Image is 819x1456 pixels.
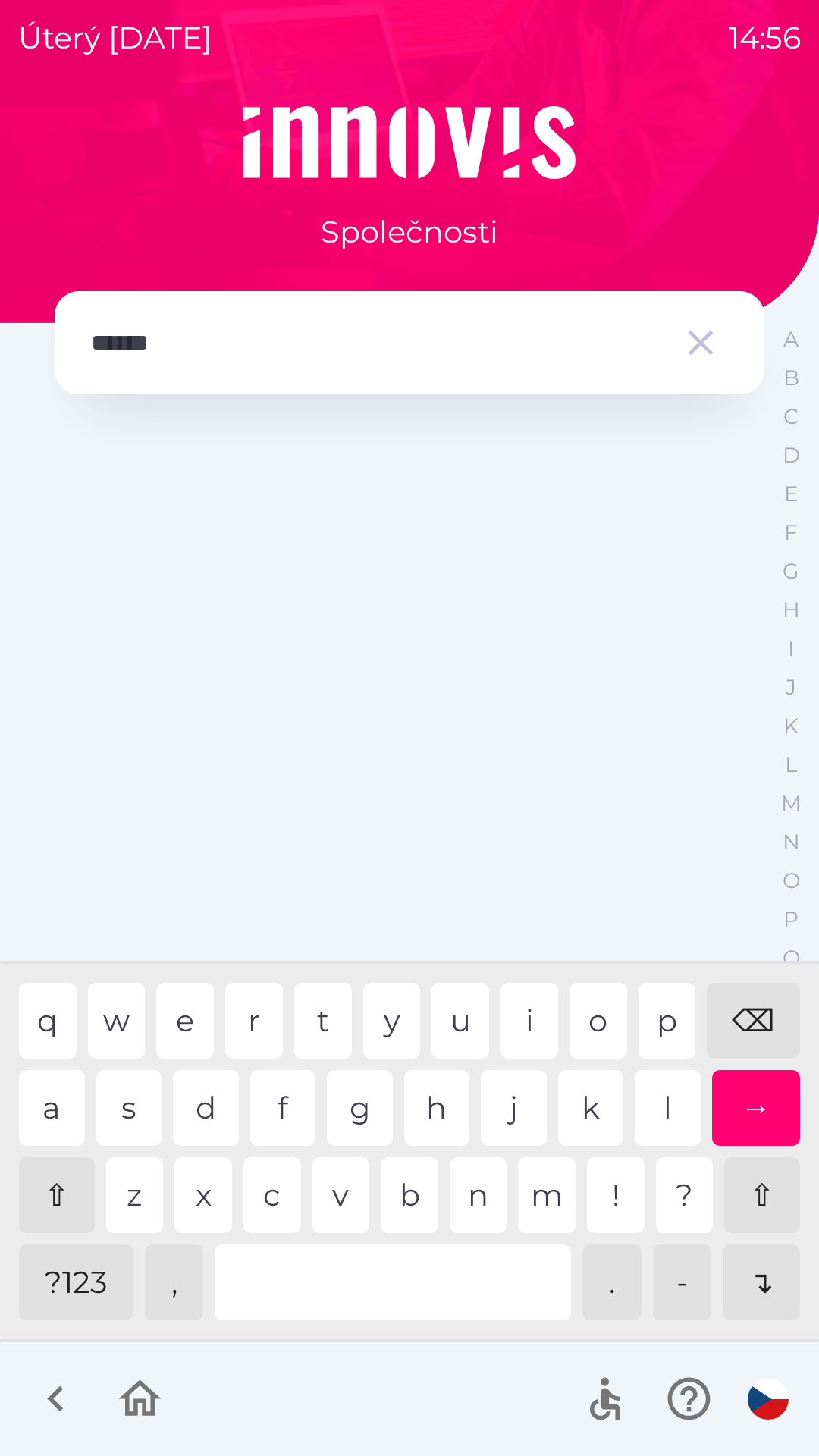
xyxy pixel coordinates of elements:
p: N [783,829,800,855]
p: E [784,481,799,507]
p: P [783,906,799,933]
button: A [772,320,810,359]
button: Q [772,939,810,977]
button: N [772,823,810,861]
button: D [772,436,810,475]
img: Logo [55,106,764,179]
p: K [783,713,799,739]
p: M [781,790,802,817]
button: M [772,784,810,823]
p: úterý [DATE] [18,15,212,61]
p: L [785,752,797,778]
p: J [786,674,796,701]
p: I [788,635,794,662]
button: F [772,513,810,552]
p: 14:56 [729,15,801,61]
button: I [772,629,810,668]
p: D [783,442,800,469]
button: G [772,552,810,591]
p: B [783,365,799,391]
p: Společnosti [321,209,498,255]
button: K [772,707,810,745]
button: B [772,359,810,397]
p: Q [783,945,800,971]
button: H [772,591,810,629]
p: A [783,326,799,353]
button: E [772,475,810,513]
button: C [772,397,810,436]
p: C [783,403,799,430]
p: H [783,597,800,623]
button: L [772,745,810,784]
img: cs flag [748,1379,789,1420]
button: P [772,900,810,939]
button: O [772,861,810,900]
p: G [783,558,799,585]
button: J [772,668,810,707]
p: O [783,868,800,894]
p: F [784,519,798,546]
